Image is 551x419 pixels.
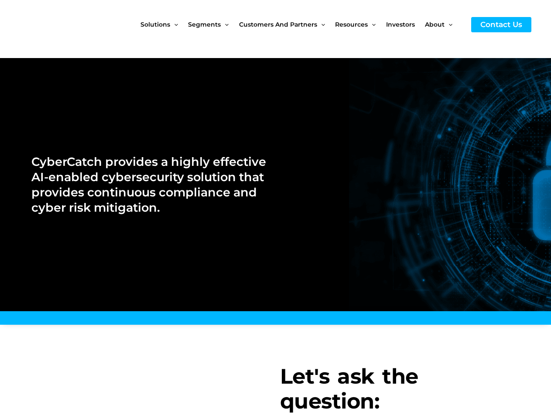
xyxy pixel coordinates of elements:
span: Menu Toggle [445,6,452,43]
nav: Site Navigation: New Main Menu [140,6,462,43]
span: Solutions [140,6,170,43]
span: Segments [188,6,221,43]
span: Investors [386,6,415,43]
span: Menu Toggle [221,6,229,43]
span: Menu Toggle [368,6,376,43]
a: Investors [386,6,425,43]
span: Menu Toggle [170,6,178,43]
span: Customers and Partners [239,6,317,43]
span: Resources [335,6,368,43]
img: CyberCatch [15,7,120,43]
h3: Let's ask the question: [280,364,520,414]
span: About [425,6,445,43]
a: Contact Us [471,17,531,32]
h2: CyberCatch provides a highly effective AI-enabled cybersecurity solution that provides continuous... [31,154,266,215]
span: Menu Toggle [317,6,325,43]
